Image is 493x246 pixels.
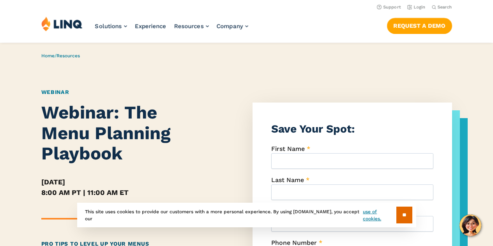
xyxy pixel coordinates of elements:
[363,208,396,222] a: use of cookies.
[135,23,166,30] a: Experience
[377,5,401,10] a: Support
[41,187,205,198] h5: 8:00 AM PT | 11:00 AM ET
[271,145,305,152] span: First Name
[174,23,204,30] span: Resources
[217,23,248,30] a: Company
[95,23,122,30] span: Solutions
[459,214,481,236] button: Hello, have a question? Let’s chat.
[41,16,83,31] img: LINQ | K‑12 Software
[271,122,355,135] strong: Save Your Spot:
[41,53,55,58] a: Home
[41,89,69,95] a: Webinar
[41,53,80,58] span: /
[387,18,452,34] a: Request a Demo
[438,5,452,10] span: Search
[95,16,248,42] nav: Primary Navigation
[95,23,127,30] a: Solutions
[41,177,205,187] h5: [DATE]
[387,16,452,34] nav: Button Navigation
[41,103,205,164] h1: Webinar: The Menu Planning Playbook
[57,53,80,58] a: Resources
[174,23,209,30] a: Resources
[271,176,304,184] span: Last Name
[407,5,426,10] a: Login
[77,203,416,227] div: This site uses cookies to provide our customers with a more personal experience. By using [DOMAIN...
[217,23,243,30] span: Company
[432,4,452,10] button: Open Search Bar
